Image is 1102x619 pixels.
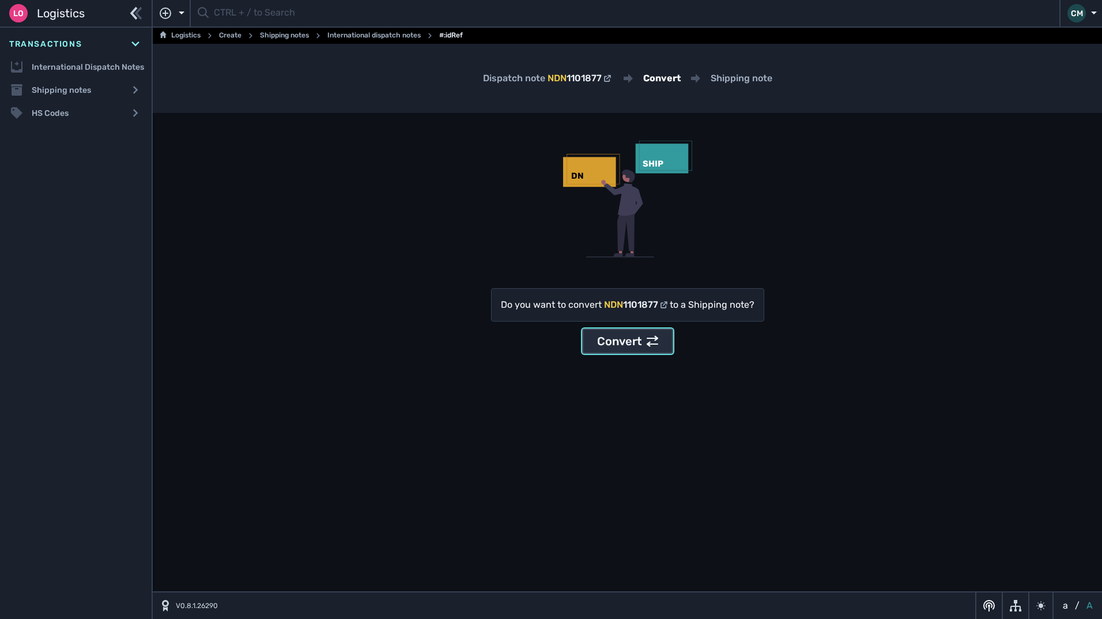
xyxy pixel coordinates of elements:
[176,601,218,611] span: V0.8.1.26290
[9,38,82,50] span: Transactions
[1067,4,1086,22] div: CM
[548,71,613,85] a: NDN1101877
[623,299,658,310] span: 1101877
[571,171,583,181] text: DN
[567,73,602,84] span: 1101877
[643,71,681,85] h2: Convert
[1084,599,1095,613] button: A
[439,29,463,43] span: #:idRef
[501,298,754,312] div: Do you want to convert to a Shipping note?
[643,158,663,169] text: SHIP
[160,29,201,43] a: Logistics
[548,73,567,84] span: NDN
[604,299,623,310] span: NDN
[260,29,309,43] a: Shipping notes
[602,298,670,312] a: NDN1101877
[597,333,658,350] div: Convert
[9,4,28,22] div: Lo
[214,2,1052,25] input: CTRL + / to Search
[1075,599,1080,613] span: /
[483,71,613,85] div: Dispatch note
[37,5,85,22] span: Logistics
[327,29,421,43] a: International dispatch notes
[1061,599,1070,613] button: a
[582,329,673,354] button: Convert
[711,71,772,85] div: Shipping note
[219,29,241,43] a: Create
